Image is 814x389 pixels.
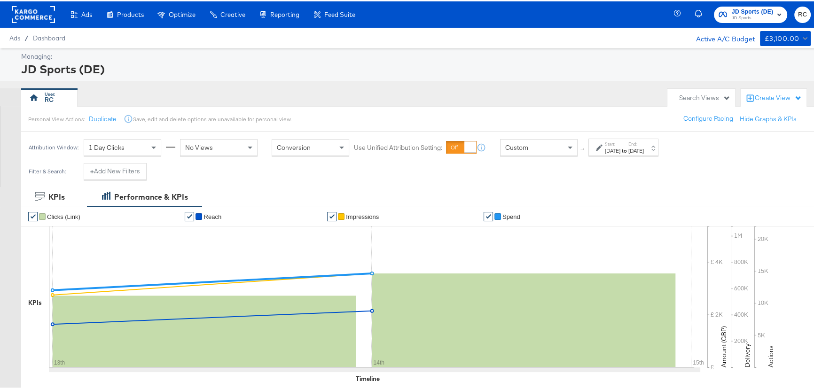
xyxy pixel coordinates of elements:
button: Duplicate [89,113,117,122]
span: ↑ [579,146,587,149]
button: Hide Graphs & KPIs [740,113,797,122]
strong: to [620,146,628,153]
button: RC [794,5,811,22]
div: [DATE] [605,146,620,153]
a: ✔ [484,210,493,220]
span: Products [117,9,144,17]
div: Active A/C Budget [686,30,755,44]
span: 1 Day Clicks [89,142,125,150]
span: Clicks (Link) [47,212,80,219]
span: No Views [185,142,213,150]
a: ✔ [327,210,337,220]
span: Reach [203,212,221,219]
span: JD Sports [732,13,773,21]
span: / [20,33,33,40]
button: Configure Pacing [677,109,740,126]
span: JD Sports (DE) [732,6,773,16]
div: Attribution Window: [28,143,79,149]
text: Amount (GBP) [720,325,728,366]
div: RC [45,94,54,103]
div: Save, edit and delete options are unavailable for personal view. [133,114,291,122]
span: Optimize [169,9,196,17]
span: Conversion [277,142,311,150]
span: Spend [502,212,520,219]
span: Reporting [270,9,299,17]
text: Actions [767,344,775,366]
div: £3,100.00 [765,31,799,43]
button: JD Sports (DE)JD Sports [714,5,787,22]
text: Delivery [743,342,751,366]
div: Timeline [356,373,380,382]
div: Performance & KPIs [114,190,188,201]
label: Use Unified Attribution Setting: [354,142,442,151]
label: Start: [605,140,620,146]
div: Managing: [21,51,808,60]
span: RC [798,8,807,19]
span: Ads [81,9,92,17]
div: Personal View Actions: [28,114,85,122]
strong: + [90,165,94,174]
span: Custom [505,142,528,150]
div: [DATE] [628,146,644,153]
div: KPIs [28,297,42,306]
span: Ads [9,33,20,40]
span: Feed Suite [324,9,355,17]
div: KPIs [48,190,65,201]
button: +Add New Filters [84,162,147,179]
label: End: [628,140,644,146]
span: Impressions [346,212,379,219]
button: £3,100.00 [760,30,811,45]
a: ✔ [28,210,38,220]
div: Search Views [679,92,730,101]
div: Filter & Search: [28,167,66,173]
div: JD Sports (DE) [21,60,808,76]
div: Create View [755,92,802,101]
span: Creative [220,9,245,17]
a: Dashboard [33,33,65,40]
a: ✔ [185,210,194,220]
